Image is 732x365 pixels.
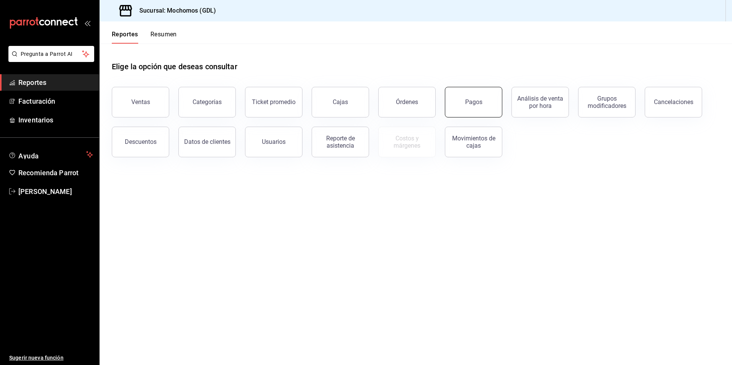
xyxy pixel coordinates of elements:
[312,127,369,157] button: Reporte de asistencia
[18,77,93,88] span: Reportes
[465,98,482,106] div: Pagos
[383,135,431,149] div: Costos y márgenes
[131,98,150,106] div: Ventas
[112,31,138,44] button: Reportes
[516,95,564,109] div: Análisis de venta por hora
[18,168,93,178] span: Recomienda Parrot
[150,31,177,44] button: Resumen
[262,138,286,145] div: Usuarios
[445,87,502,117] button: Pagos
[193,98,222,106] div: Categorías
[378,87,436,117] button: Órdenes
[18,115,93,125] span: Inventarios
[654,98,693,106] div: Cancelaciones
[84,20,90,26] button: open_drawer_menu
[112,87,169,117] button: Ventas
[21,50,82,58] span: Pregunta a Parrot AI
[445,127,502,157] button: Movimientos de cajas
[184,138,230,145] div: Datos de clientes
[178,127,236,157] button: Datos de clientes
[8,46,94,62] button: Pregunta a Parrot AI
[378,127,436,157] button: Contrata inventarios para ver este reporte
[18,150,83,159] span: Ayuda
[245,87,302,117] button: Ticket promedio
[18,96,93,106] span: Facturación
[112,31,177,44] div: navigation tabs
[18,186,93,197] span: [PERSON_NAME]
[9,354,93,362] span: Sugerir nueva función
[578,87,636,117] button: Grupos modificadores
[245,127,302,157] button: Usuarios
[333,98,348,106] div: Cajas
[645,87,702,117] button: Cancelaciones
[312,87,369,117] button: Cajas
[112,61,237,72] h1: Elige la opción que deseas consultar
[396,98,418,106] div: Órdenes
[5,55,94,64] a: Pregunta a Parrot AI
[252,98,296,106] div: Ticket promedio
[511,87,569,117] button: Análisis de venta por hora
[125,138,157,145] div: Descuentos
[583,95,631,109] div: Grupos modificadores
[450,135,497,149] div: Movimientos de cajas
[112,127,169,157] button: Descuentos
[133,6,216,15] h3: Sucursal: Mochomos (GDL)
[178,87,236,117] button: Categorías
[317,135,364,149] div: Reporte de asistencia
